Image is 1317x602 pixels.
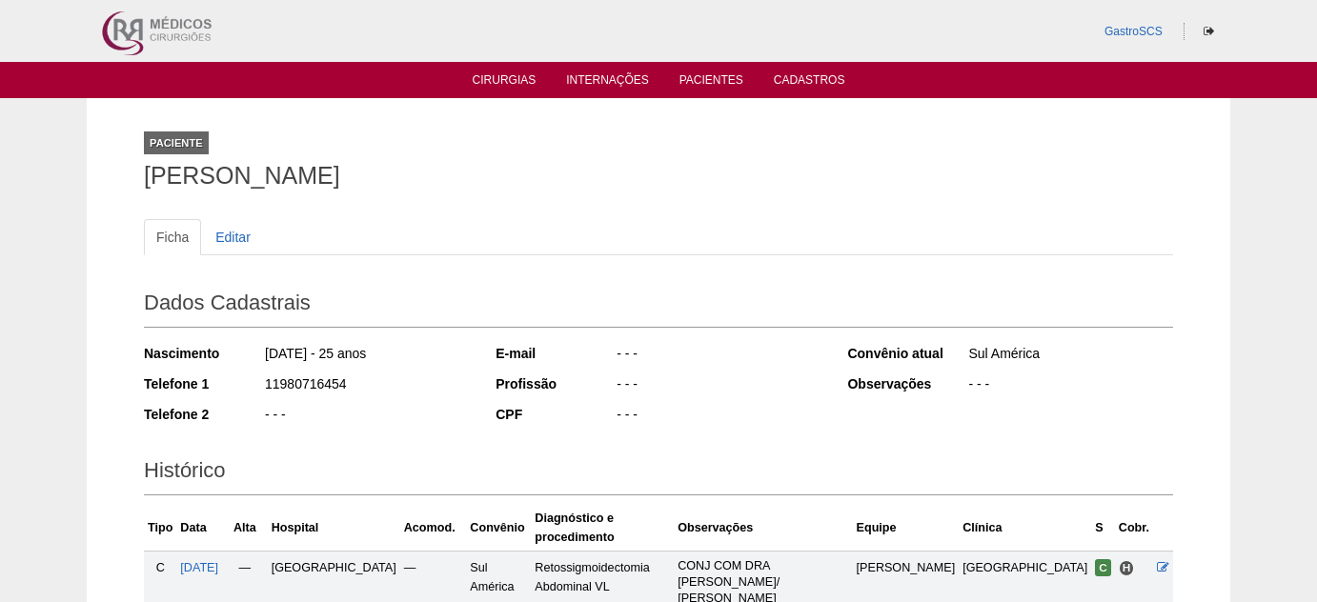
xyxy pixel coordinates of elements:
[531,505,674,552] th: Diagnóstico e procedimento
[263,374,470,398] div: 11980716454
[566,73,649,92] a: Internações
[1115,505,1153,552] th: Cobr.
[180,561,218,574] a: [DATE]
[774,73,845,92] a: Cadastros
[1119,560,1135,576] span: Hospital
[966,374,1173,398] div: - - -
[615,374,821,398] div: - - -
[496,374,615,393] div: Profissão
[144,505,176,552] th: Tipo
[615,344,821,368] div: - - -
[268,505,400,552] th: Hospital
[144,131,209,154] div: Paciente
[222,505,268,552] th: Alta
[148,558,172,577] div: C
[473,73,537,92] a: Cirurgias
[674,505,852,552] th: Observações
[263,405,470,429] div: - - -
[176,505,222,552] th: Data
[853,505,960,552] th: Equipe
[1204,26,1214,37] i: Sair
[203,219,263,255] a: Editar
[496,344,615,363] div: E-mail
[144,164,1173,188] h1: [PERSON_NAME]
[144,344,263,363] div: Nascimento
[144,451,1173,495] h2: Histórico
[144,284,1173,328] h2: Dados Cadastrais
[496,405,615,424] div: CPF
[466,505,531,552] th: Convênio
[400,505,467,552] th: Acomod.
[1095,559,1111,576] span: Confirmada
[679,73,743,92] a: Pacientes
[847,374,966,393] div: Observações
[1104,25,1163,38] a: GastroSCS
[144,405,263,424] div: Telefone 2
[959,505,1091,552] th: Clínica
[615,405,821,429] div: - - -
[144,219,201,255] a: Ficha
[1091,505,1115,552] th: S
[847,344,966,363] div: Convênio atual
[966,344,1173,368] div: Sul América
[144,374,263,393] div: Telefone 1
[263,344,470,368] div: [DATE] - 25 anos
